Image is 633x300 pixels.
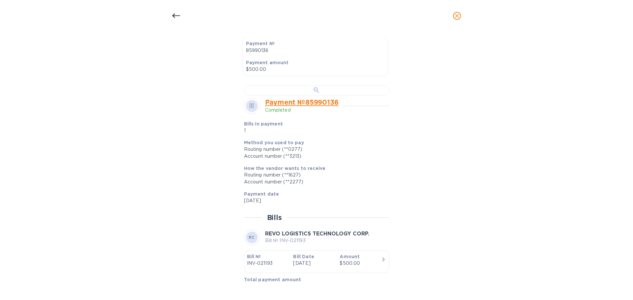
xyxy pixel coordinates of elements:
[265,107,339,114] p: Completed
[244,178,384,185] div: Account number (**2277)
[246,47,385,54] p: 85990136
[244,283,384,290] p: $500.00
[247,260,288,267] p: INV-021193
[244,140,304,145] b: Method you used to pay
[449,8,465,24] button: close
[293,260,334,267] p: [DATE]
[246,60,289,65] b: Payment amount
[244,166,326,171] b: How the vendor wants to receive
[244,250,389,273] button: Bill №INV-021193Bill Date[DATE]Amount$500.00
[340,260,381,267] div: $500.00
[293,254,314,259] b: Bill Date
[340,254,360,259] b: Amount
[244,172,384,178] div: Routing number (**1627)
[244,153,384,160] div: Account number (**3213)
[246,66,385,73] p: $500.00
[244,191,279,197] b: Payment date
[244,146,384,153] div: Routing number (**0277)
[249,235,255,240] b: RC
[265,231,369,237] b: REVO LOGISTICS TECHNOLOGY CORP.
[244,127,337,134] p: 1
[247,254,261,259] b: Bill №
[244,121,283,126] b: Bills in payment
[267,213,282,222] h2: Bills
[265,237,369,244] p: Bill № INV-021193
[265,98,339,106] a: Payment № 85990136
[244,197,384,204] p: [DATE]
[246,41,275,46] b: Payment №
[244,277,301,282] b: Total payment amount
